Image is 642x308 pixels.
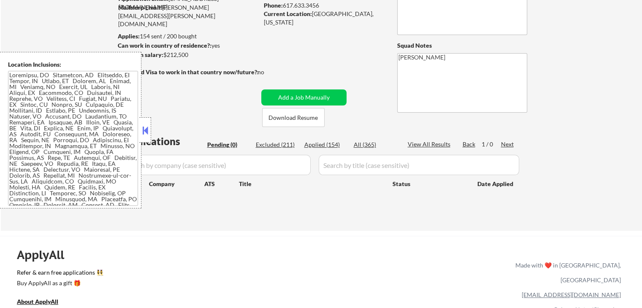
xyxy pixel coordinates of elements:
a: [EMAIL_ADDRESS][DOMAIN_NAME] [522,291,621,298]
div: Status [393,176,465,191]
div: Back [463,140,476,149]
div: View All Results [408,140,453,149]
div: 154 sent / 200 bought [118,32,258,41]
button: Download Resume [262,108,325,127]
div: Company [149,180,204,188]
strong: Will need Visa to work in that country now/future?: [118,68,259,76]
div: Pending (0) [207,140,249,149]
strong: Minimum salary: [118,51,163,58]
div: $212,500 [118,51,258,59]
strong: Can work in country of residence?: [118,42,211,49]
a: Refer & earn free applications 👯‍♀️ [17,270,339,278]
div: ATS [204,180,239,188]
div: All (365) [354,140,396,149]
div: Made with ❤️ in [GEOGRAPHIC_DATA], [GEOGRAPHIC_DATA] [512,258,621,287]
div: Applications [121,136,204,146]
div: Squad Notes [397,41,527,50]
input: Search by title (case sensitive) [319,155,519,175]
div: Date Applied [477,180,515,188]
strong: Current Location: [264,10,312,17]
div: ApplyAll [17,248,74,262]
u: About ApplyAll [17,298,58,305]
div: 1 / 0 [482,140,501,149]
div: [GEOGRAPHIC_DATA], [US_STATE] [264,10,383,26]
div: [PERSON_NAME][EMAIL_ADDRESS][PERSON_NAME][DOMAIN_NAME] [118,3,258,28]
div: Buy ApplyAll as a gift 🎁 [17,280,101,286]
div: Title [239,180,385,188]
a: About ApplyAll [17,297,70,308]
button: Add a Job Manually [261,89,347,105]
div: Applied (154) [304,140,347,149]
strong: Phone: [264,2,283,9]
input: Search by company (case sensitive) [121,155,311,175]
div: Location Inclusions: [8,60,138,69]
div: no [257,68,282,76]
div: 617.633.3456 [264,1,383,10]
div: yes [118,41,256,50]
div: Excluded (211) [256,140,298,149]
strong: Applies: [118,32,140,40]
a: Buy ApplyAll as a gift 🎁 [17,278,101,289]
div: Next [501,140,515,149]
strong: Mailslurp Email: [118,4,162,11]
